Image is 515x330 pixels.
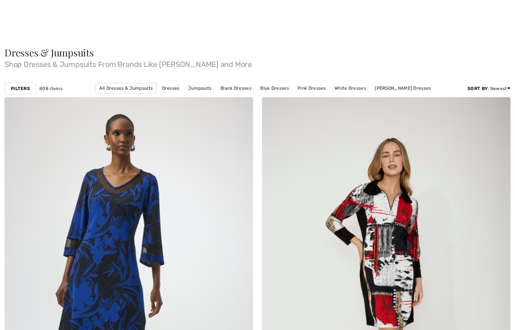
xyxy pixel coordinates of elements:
span: Shop Dresses & Jumpsuits From Brands Like [PERSON_NAME] and More [4,58,511,68]
a: [PERSON_NAME] Dresses [371,83,435,93]
strong: Sort By [467,86,488,91]
a: Black Dresses [217,83,255,93]
div: : Newest [467,85,511,92]
a: All Dresses & Jumpsuits [95,83,157,93]
a: Pink Dresses [294,83,330,93]
a: White Dresses [331,83,370,93]
span: 808 items [39,85,63,92]
a: Jumpsuits [185,83,216,93]
a: Dresses [158,83,183,93]
strong: Filters [11,85,30,92]
a: Blue Dresses [256,83,293,93]
a: [PERSON_NAME] Dresses [233,93,297,103]
span: Dresses & Jumpsuits [4,46,94,59]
